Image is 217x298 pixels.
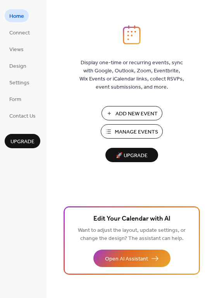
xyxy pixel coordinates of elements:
[93,214,170,224] span: Edit Your Calendar with AI
[110,151,153,161] span: 🚀 Upgrade
[115,110,158,118] span: Add New Event
[123,25,141,45] img: logo_icon.svg
[5,26,34,39] a: Connect
[9,96,21,104] span: Form
[105,255,148,263] span: Open AI Assistant
[9,12,24,21] span: Home
[9,62,26,70] span: Design
[9,46,24,54] span: Views
[5,43,28,55] a: Views
[115,128,158,136] span: Manage Events
[105,148,158,162] button: 🚀 Upgrade
[79,59,184,91] span: Display one-time or recurring events, sync with Google, Outlook, Zoom, Eventbrite, Wix Events or ...
[5,9,29,22] a: Home
[9,112,36,120] span: Contact Us
[93,250,170,267] button: Open AI Assistant
[10,138,34,146] span: Upgrade
[5,109,40,122] a: Contact Us
[9,79,29,87] span: Settings
[5,76,34,89] a: Settings
[102,106,162,120] button: Add New Event
[5,92,26,105] a: Form
[5,59,31,72] a: Design
[5,134,40,148] button: Upgrade
[9,29,30,37] span: Connect
[78,225,186,244] span: Want to adjust the layout, update settings, or change the design? The assistant can help.
[101,124,163,139] button: Manage Events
